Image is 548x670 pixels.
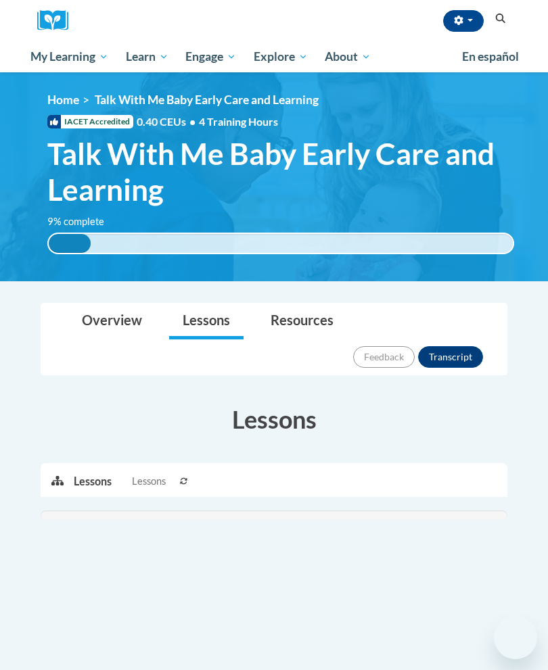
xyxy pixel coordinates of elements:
span: 4 Training Hours [199,115,278,128]
a: En español [453,43,528,71]
span: En español [462,49,519,64]
div: Main menu [20,41,528,72]
a: Resources [257,304,347,339]
a: Engage [177,41,245,72]
a: Learn [117,41,177,72]
a: My Learning [22,41,117,72]
button: Search [490,11,511,27]
button: Account Settings [443,10,484,32]
h3: Lessons [41,402,507,436]
span: Lessons [132,474,166,489]
a: Overview [68,304,156,339]
div: 9% complete [49,234,91,253]
span: My Learning [30,49,108,65]
img: Logo brand [37,10,78,31]
a: Home [47,93,79,107]
span: IACET Accredited [47,115,133,128]
span: Explore [254,49,308,65]
a: Lessons [169,304,244,339]
span: Talk With Me Baby Early Care and Learning [47,136,514,208]
a: Explore [245,41,317,72]
span: • [189,115,196,128]
p: Lessons [74,474,112,489]
span: Learn [126,49,168,65]
a: Cox Campus [37,10,78,31]
span: About [325,49,371,65]
span: Talk With Me Baby Early Care and Learning [95,93,319,107]
iframe: Button to launch messaging window [494,616,537,659]
a: About [317,41,380,72]
button: Feedback [353,346,415,368]
span: 0.40 CEUs [137,114,199,129]
span: Engage [185,49,236,65]
label: 9% complete [47,214,125,229]
button: Transcript [418,346,483,368]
